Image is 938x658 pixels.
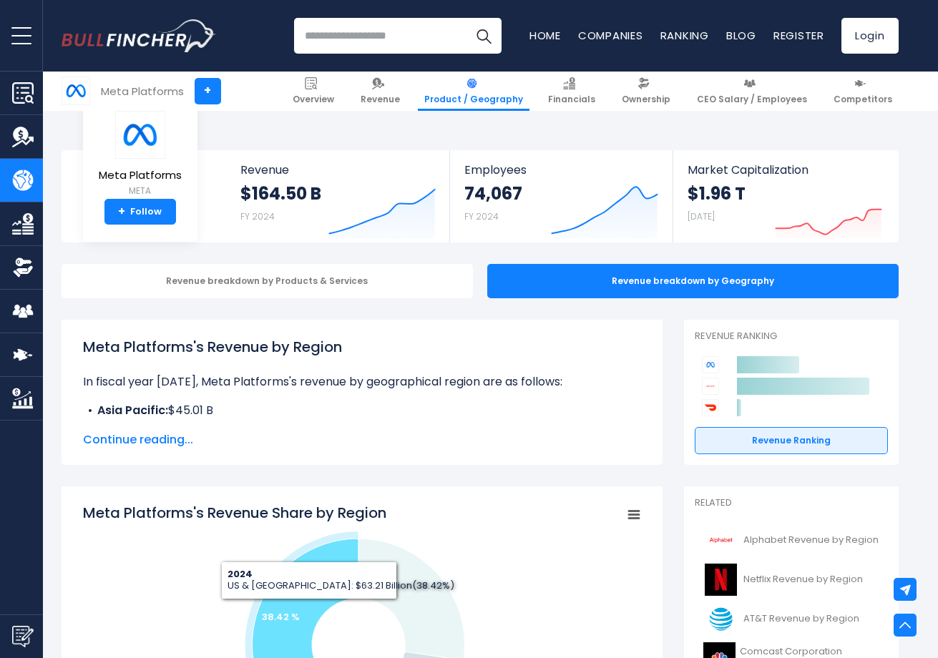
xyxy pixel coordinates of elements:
a: Companies [578,28,643,43]
a: AT&T Revenue by Region [695,599,888,639]
small: [DATE] [688,210,715,222]
a: Meta Platforms META [98,110,182,200]
strong: $164.50 B [240,182,321,205]
img: GOOGL logo [703,524,739,556]
img: DoorDash competitors logo [702,399,719,416]
a: Revenue [354,72,406,111]
a: Financials [542,72,602,111]
tspan: Meta Platforms's Revenue Share by Region [83,503,386,523]
span: Overview [293,94,334,105]
b: Europe: [97,419,141,436]
h1: Meta Platforms's Revenue by Region [83,336,641,358]
span: Employees [464,163,658,177]
span: Ownership [622,94,670,105]
div: Revenue breakdown by Geography [487,264,899,298]
a: Revenue Ranking [695,427,888,454]
span: Market Capitalization [688,163,882,177]
li: $45.01 B [83,402,641,419]
a: Market Capitalization $1.96 T [DATE] [673,150,897,242]
a: + [195,78,221,104]
a: Overview [286,72,341,111]
small: META [99,185,182,197]
p: Related [695,497,888,509]
p: Revenue Ranking [695,330,888,343]
a: Ownership [615,72,677,111]
a: Blog [726,28,756,43]
span: Competitors [834,94,892,105]
b: Asia Pacific: [97,402,168,418]
span: Meta Platforms [99,170,182,182]
a: CEO Salary / Employees [690,72,814,111]
a: Ranking [660,28,709,43]
img: Bullfincher logo [62,19,216,52]
li: $38.36 B [83,419,641,436]
span: Revenue [361,94,400,105]
a: Home [529,28,561,43]
a: Alphabet Revenue by Region [695,521,888,560]
strong: + [118,205,125,218]
div: Revenue breakdown by Products & Services [62,264,473,298]
img: META logo [62,77,89,104]
span: Product / Geography [424,94,523,105]
span: AT&T Revenue by Region [743,613,859,625]
a: Revenue $164.50 B FY 2024 [226,150,450,242]
div: Meta Platforms [101,83,184,99]
a: Product / Geography [418,72,529,111]
img: Ownership [12,257,34,278]
small: FY 2024 [464,210,499,222]
a: Login [841,18,899,54]
a: Netflix Revenue by Region [695,560,888,599]
a: Register [773,28,824,43]
img: META logo [115,111,165,159]
img: Alphabet competitors logo [702,378,719,395]
span: Financials [548,94,595,105]
span: Continue reading... [83,431,641,448]
img: Meta Platforms competitors logo [702,356,719,373]
a: Competitors [827,72,899,111]
span: Netflix Revenue by Region [743,574,863,586]
span: Revenue [240,163,436,177]
button: Search [466,18,502,54]
strong: 74,067 [464,182,522,205]
p: In fiscal year [DATE], Meta Platforms's revenue by geographical region are as follows: [83,373,641,391]
span: CEO Salary / Employees [697,94,807,105]
small: FY 2024 [240,210,275,222]
a: +Follow [104,199,176,225]
span: Alphabet Revenue by Region [743,534,879,546]
a: Go to homepage [62,19,215,52]
text: 38.42 % [262,610,300,624]
img: T logo [703,603,739,635]
img: NFLX logo [703,564,739,596]
text: 27.36 % [406,585,442,599]
strong: $1.96 T [688,182,746,205]
a: Employees 74,067 FY 2024 [450,150,673,242]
